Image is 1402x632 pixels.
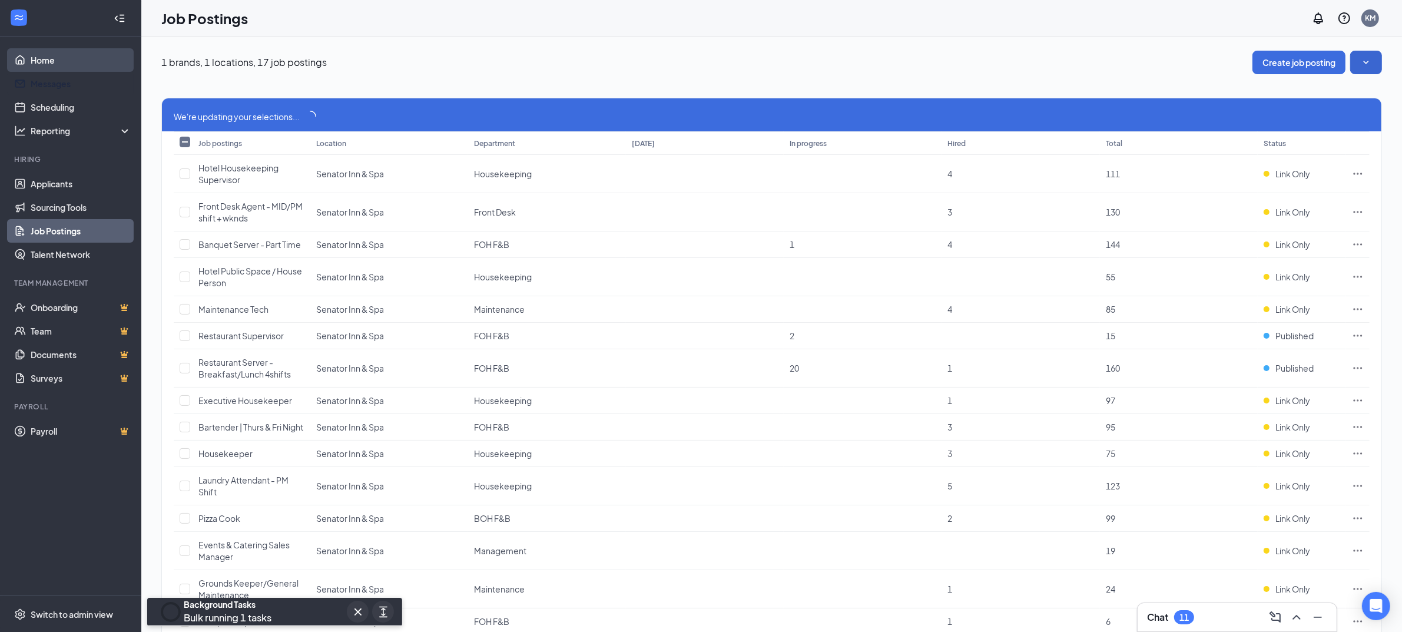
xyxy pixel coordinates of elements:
button: ChevronUp [1287,608,1306,627]
svg: ChevronUp [1290,610,1304,624]
span: Maintenance Tech [198,304,269,315]
div: Open Intercom Messenger [1362,592,1390,620]
td: Housekeeping [468,388,626,414]
svg: Ellipses [1352,545,1364,557]
span: 3 [948,207,953,217]
span: Published [1275,330,1314,342]
span: 97 [1106,395,1115,406]
span: Restaurant Server - Breakfast/Lunch 4shifts [198,357,291,379]
svg: ArrowsExpand [376,605,390,619]
td: Senator Inn & Spa [310,323,468,349]
span: Link Only [1275,271,1310,283]
span: Link Only [1275,421,1310,433]
span: Published [1275,362,1314,374]
a: Scheduling [31,95,131,119]
td: FOH F&B [468,323,626,349]
a: Applicants [31,172,131,196]
h3: Chat [1147,611,1168,624]
span: 15 [1106,330,1115,341]
span: FOH F&B [474,239,509,250]
td: Senator Inn & Spa [310,258,468,296]
svg: Analysis [14,125,26,137]
p: 1 brands, 1 locations, 17 job postings [161,56,327,69]
svg: Ellipses [1352,583,1364,595]
span: Maintenance [474,304,525,315]
span: FOH F&B [474,330,509,341]
svg: Ellipses [1352,421,1364,433]
span: Senator Inn & Spa [316,304,384,315]
svg: Settings [14,608,26,620]
span: Hotel Housekeeping Supervisor [198,163,279,185]
td: Senator Inn & Spa [310,505,468,532]
span: 4 [948,168,953,179]
span: Link Only [1275,545,1310,557]
span: We're updating your selections... [174,110,300,123]
a: PayrollCrown [31,419,131,443]
span: loading [304,111,316,123]
svg: Ellipses [1352,616,1364,627]
span: Management [474,545,526,556]
td: FOH F&B [468,231,626,258]
a: DocumentsCrown [31,343,131,366]
div: Switch to admin view [31,608,113,620]
span: Housekeeping [474,481,532,491]
a: TeamCrown [31,319,131,343]
span: 1 [790,239,794,250]
span: Housekeeping [474,448,532,459]
span: 4 [948,304,953,315]
span: Senator Inn & Spa [316,363,384,373]
span: 99 [1106,513,1115,524]
span: Link Only [1275,303,1310,315]
span: Front Desk [474,207,516,217]
svg: Ellipses [1352,362,1364,374]
span: Senator Inn & Spa [316,422,384,432]
svg: Cross [351,605,365,619]
div: Background Tasks [184,598,271,610]
div: Reporting [31,125,132,137]
th: Total [1100,131,1258,155]
svg: ComposeMessage [1268,610,1282,624]
span: Senator Inn & Spa [316,239,384,250]
span: Hotel Public Space / House Person [198,266,302,288]
div: 11 [1179,613,1189,623]
span: Link Only [1275,448,1310,459]
td: Maintenance [468,296,626,323]
svg: SmallChevronDown [1360,57,1372,68]
svg: Ellipses [1352,206,1364,218]
span: Grounds Keeper/General Maintenance [198,578,299,600]
span: 123 [1106,481,1120,491]
svg: Ellipses [1352,271,1364,283]
span: Senator Inn & Spa [316,168,384,179]
a: Talent Network [31,243,131,266]
td: Housekeeping [468,441,626,467]
svg: Ellipses [1352,448,1364,459]
span: Senator Inn & Spa [316,272,384,282]
td: Housekeeping [468,467,626,505]
a: Job Postings [31,219,131,243]
span: 85 [1106,304,1115,315]
span: FOH F&B [474,363,509,373]
svg: Ellipses [1352,330,1364,342]
th: Hired [942,131,1100,155]
div: Payroll [14,402,129,412]
td: Housekeeping [468,258,626,296]
span: 130 [1106,207,1120,217]
td: FOH F&B [468,349,626,388]
svg: Ellipses [1352,395,1364,406]
span: 5 [948,481,953,491]
th: In progress [784,131,942,155]
td: Senator Inn & Spa [310,155,468,193]
td: Senator Inn & Spa [310,570,468,608]
span: 6 [1106,616,1111,627]
td: Senator Inn & Spa [310,388,468,414]
div: Department [474,138,515,148]
span: Housekeeping [474,272,532,282]
span: Link Only [1275,480,1310,492]
a: OnboardingCrown [31,296,131,319]
span: 111 [1106,168,1120,179]
span: Pizza Cook [198,513,240,524]
span: Link Only [1275,395,1310,406]
span: FOH F&B [474,616,509,627]
svg: Collapse [114,12,125,24]
a: Home [31,48,131,72]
